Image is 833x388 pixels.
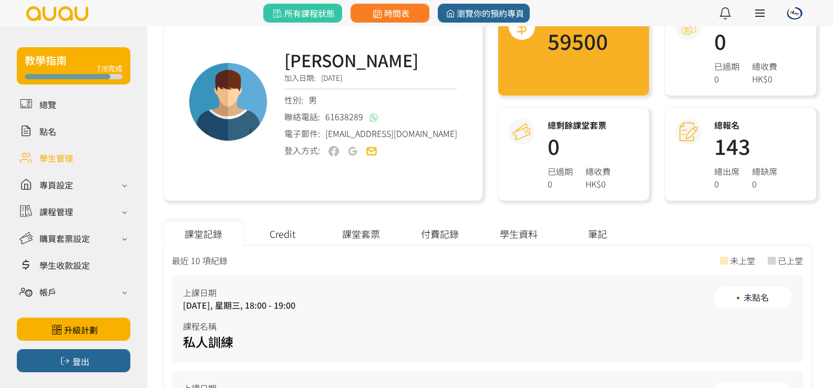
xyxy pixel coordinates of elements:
[778,254,803,267] div: 已上堂
[548,119,611,131] h3: 總剩餘課堂套票
[752,60,777,72] div: 總收費
[714,135,777,156] h1: 143
[183,299,295,311] div: [DATE], 星期三, 18:00 - 19:00
[714,60,739,72] div: 已過期
[752,165,777,177] div: 總缺席
[548,165,573,177] div: 已過期
[17,349,130,372] button: 登出
[713,286,792,308] a: 未點名
[752,177,777,190] div: 0
[243,222,322,246] div: Credit
[39,179,73,191] div: 專頁設定
[548,177,573,190] div: 0
[680,18,698,36] img: credit@2x.png
[479,222,558,246] div: 學生資料
[284,144,320,157] div: 登入方式:
[328,146,339,156] img: user-fb-off.png
[183,320,295,332] div: 課程名稱
[714,119,777,131] h3: 總報名
[585,177,611,190] div: HK$0
[752,72,777,85] div: HK$0
[585,165,611,177] div: 總收費
[271,7,334,19] span: 所有課程狀態
[284,93,457,106] div: 性別:
[39,286,56,298] div: 帳戶
[284,127,457,140] div: 電子郵件:
[325,127,457,140] span: [EMAIL_ADDRESS][DOMAIN_NAME]
[284,72,457,89] div: 加入日期:
[548,30,608,51] h1: 59500
[714,72,739,85] div: 0
[183,286,295,299] div: 上課日期
[558,222,637,246] div: 筆記
[321,72,342,83] span: [DATE]
[714,177,739,190] div: 0
[444,7,524,19] span: 瀏覽你的預約專頁
[325,110,363,123] span: 61638289
[172,254,228,267] div: 最近 10 項紀錄
[714,165,739,177] div: 總出席
[366,146,377,156] img: user-email-on.png
[680,123,698,141] img: attendance@2x.png
[347,146,358,156] img: user-google-off.png
[25,6,89,21] img: logo.svg
[512,18,531,36] img: total@2x.png
[263,4,342,23] a: 所有課程狀態
[714,30,777,51] h1: 0
[512,123,531,141] img: courseCredit@2x.png
[548,135,611,156] h1: 0
[284,110,457,123] div: 聯絡電話:
[39,205,73,218] div: 課程管理
[371,7,409,19] span: 時間表
[369,113,378,122] img: whatsapp@2x.png
[183,332,233,351] a: 私人訓練
[284,47,457,72] h3: [PERSON_NAME]
[730,254,755,267] div: 未上堂
[164,222,243,246] div: 課堂記錄
[400,222,479,246] div: 付費記錄
[322,222,400,246] div: 課堂套票
[308,93,317,106] span: 男
[39,232,90,245] div: 購買套票設定
[351,4,429,23] a: 時間表
[17,318,130,341] a: 升級計劃
[438,4,530,23] a: 瀏覽你的預約專頁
